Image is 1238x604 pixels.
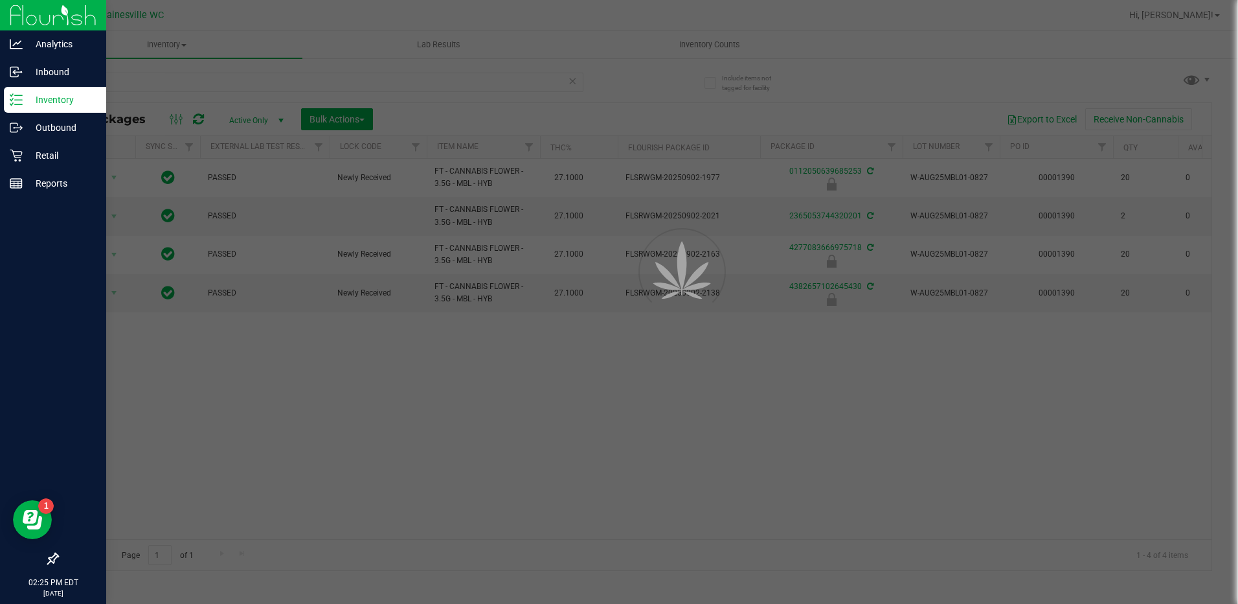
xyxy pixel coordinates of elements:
[23,36,100,52] p: Analytics
[23,176,100,191] p: Reports
[10,177,23,190] inline-svg: Reports
[10,65,23,78] inline-svg: Inbound
[10,93,23,106] inline-svg: Inventory
[10,121,23,134] inline-svg: Outbound
[6,588,100,598] p: [DATE]
[6,577,100,588] p: 02:25 PM EDT
[23,92,100,108] p: Inventory
[23,148,100,163] p: Retail
[23,64,100,80] p: Inbound
[10,38,23,51] inline-svg: Analytics
[13,500,52,539] iframe: Resource center
[38,498,54,514] iframe: Resource center unread badge
[10,149,23,162] inline-svg: Retail
[23,120,100,135] p: Outbound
